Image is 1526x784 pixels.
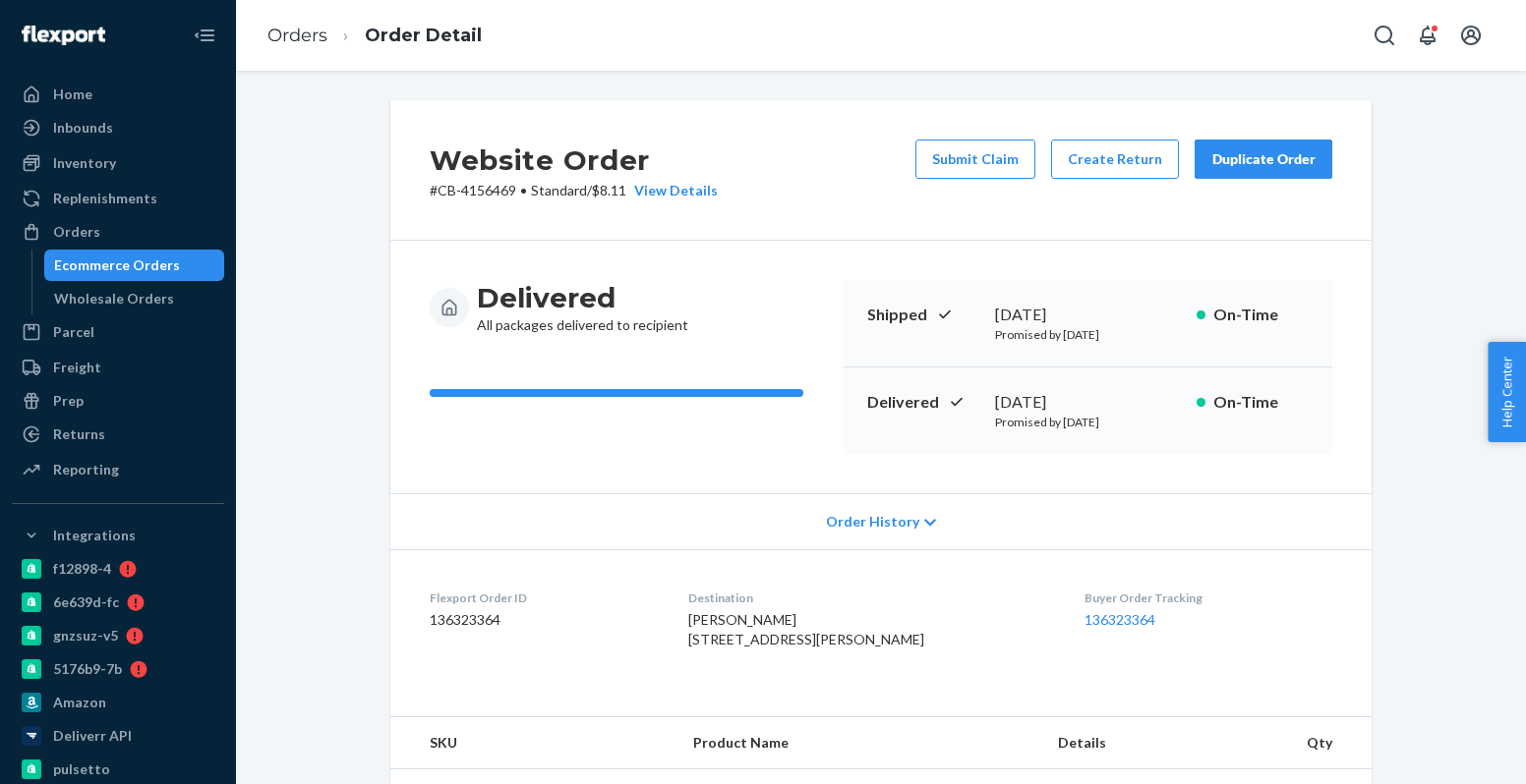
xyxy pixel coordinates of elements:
p: Delivered [867,391,979,414]
div: Freight [53,358,101,377]
div: 5176b9-7b [53,659,122,679]
th: Details [1042,717,1259,769]
a: Freight [12,352,224,383]
ol: breadcrumbs [252,7,498,65]
p: On-Time [1213,391,1309,414]
div: Deliverr API [53,726,132,746]
div: [DATE] [995,391,1181,414]
div: Parcel [53,322,94,342]
a: gnzsuz-v5 [12,620,224,651]
a: Inventory [12,147,224,179]
button: Open notifications [1408,16,1447,55]
a: Returns [12,419,224,450]
img: Flexport logo [22,26,105,45]
dt: Destination [688,589,1054,606]
button: Submit Claim [915,140,1035,179]
a: Ecommerce Orders [44,250,225,281]
a: 5176b9-7b [12,653,224,685]
a: f12898-4 [12,553,224,585]
div: [DATE] [995,304,1181,326]
a: Wholesale Orders [44,283,225,314]
p: Promised by [DATE] [995,326,1181,343]
span: Order History [826,512,919,532]
div: Reporting [53,460,119,479]
div: pulsetto [53,759,110,779]
span: • [520,182,527,198]
div: Wholesale Orders [54,289,174,308]
h3: Delivered [477,280,688,315]
dt: Flexport Order ID [430,589,657,606]
dt: Buyer Order Tracking [1085,589,1332,606]
th: Qty [1258,717,1372,769]
a: Orders [267,25,327,46]
p: Shipped [867,304,979,326]
p: On-Time [1213,304,1309,326]
div: Replenishments [53,189,157,208]
a: Replenishments [12,183,224,214]
button: Help Center [1488,342,1526,442]
div: Inventory [53,153,116,173]
div: Home [53,84,92,104]
div: Amazon [53,693,106,712]
p: # CB-4156469 / $8.11 [430,181,718,200]
th: Product Name [677,717,1042,769]
a: Amazon [12,687,224,718]
button: Integrations [12,520,224,551]
div: Duplicate Order [1211,149,1316,169]
p: Promised by [DATE] [995,414,1181,430]
button: Create Return [1051,140,1179,179]
h2: Website Order [430,140,718,181]
a: Order Detail [365,25,482,46]
div: f12898-4 [53,559,111,579]
div: All packages delivered to recipient [477,280,688,335]
button: Duplicate Order [1195,140,1332,179]
div: gnzsuz-v5 [53,626,118,645]
a: 6e639d-fc [12,587,224,618]
button: Close Navigation [185,16,224,55]
a: Orders [12,216,224,248]
a: 136323364 [1085,611,1155,628]
a: Parcel [12,316,224,348]
a: Home [12,79,224,110]
a: Prep [12,385,224,417]
button: Open account menu [1451,16,1491,55]
div: Prep [53,391,84,411]
div: 6e639d-fc [53,592,119,612]
th: SKU [390,717,677,769]
div: Returns [53,424,105,444]
a: Inbounds [12,112,224,143]
a: Deliverr API [12,720,224,752]
span: [PERSON_NAME] [STREET_ADDRESS][PERSON_NAME] [688,611,924,647]
button: Open Search Box [1365,16,1404,55]
div: Orders [53,222,100,242]
div: Inbounds [53,118,113,138]
div: Ecommerce Orders [54,255,180,275]
span: Standard [531,182,587,198]
dd: 136323364 [430,610,657,630]
div: Integrations [53,526,136,545]
button: View Details [626,181,718,200]
a: Reporting [12,454,224,485]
